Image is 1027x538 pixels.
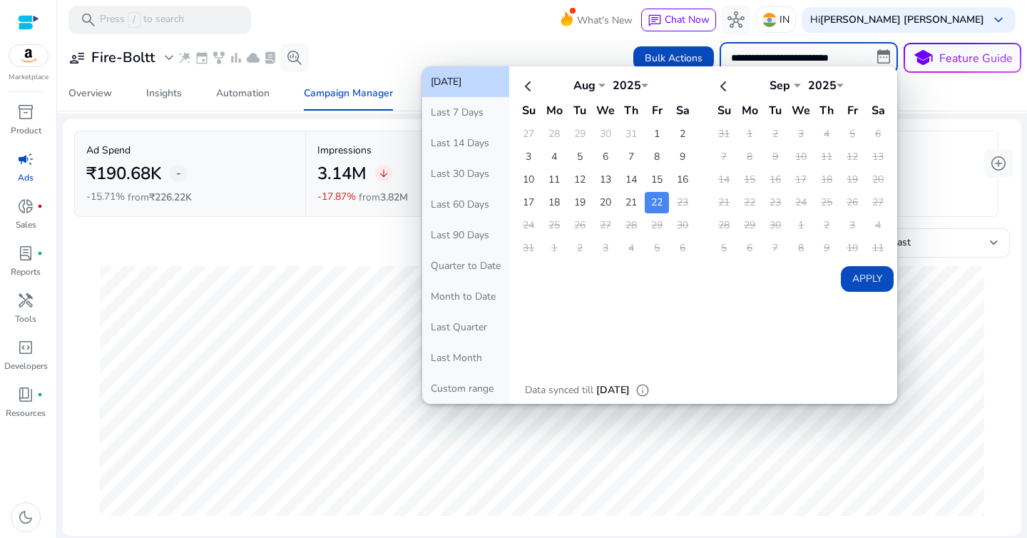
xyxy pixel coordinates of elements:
[422,281,509,312] button: Month to Date
[422,250,509,281] button: Quarter to Date
[17,339,34,356] span: code_blocks
[596,382,630,398] p: [DATE]
[86,192,125,202] p: -15.71%
[37,392,43,397] span: fiber_manual_record
[17,198,34,215] span: donut_small
[606,78,648,93] div: 2025
[577,8,633,33] span: What's New
[525,382,593,398] p: Data synced till
[317,192,356,202] p: -17.87%
[758,78,801,93] div: Sep
[176,165,181,182] span: -
[317,143,525,158] p: Impressions
[68,49,86,66] span: user_attributes
[990,11,1007,29] span: keyboard_arrow_down
[86,143,294,158] p: Ad Spend
[128,12,140,28] span: /
[178,51,192,65] span: wand_stars
[317,163,367,184] h2: 3.14M
[263,51,277,65] span: lab_profile
[286,49,303,66] span: search_insights
[280,44,309,72] button: search_insights
[762,13,777,27] img: in.svg
[801,78,844,93] div: 2025
[6,407,46,420] p: Resources
[86,163,161,184] h2: ₹190.68K
[378,168,389,179] span: arrow_downward
[160,49,178,66] span: expand_more
[380,191,408,204] span: 3.82M
[984,149,1013,178] button: add_circle
[80,11,97,29] span: search
[246,51,260,65] span: cloud
[216,88,270,98] div: Automation
[37,250,43,256] span: fiber_manual_record
[422,128,509,158] button: Last 14 Days
[9,72,48,83] p: Marketplace
[304,88,393,98] div: Campaign Manager
[128,190,192,205] p: from
[939,50,1013,67] p: Feature Guide
[68,88,112,98] div: Overview
[780,7,790,32] p: IN
[422,97,509,128] button: Last 7 Days
[17,292,34,309] span: handyman
[422,158,509,189] button: Last 30 Days
[563,78,606,93] div: Aug
[913,48,934,68] span: school
[4,360,48,372] p: Developers
[422,312,509,342] button: Last Quarter
[422,189,509,220] button: Last 60 Days
[990,155,1007,172] span: add_circle
[37,203,43,209] span: fiber_manual_record
[422,66,509,97] button: [DATE]
[841,266,894,292] button: Apply
[422,342,509,373] button: Last Month
[17,151,34,168] span: campaign
[11,124,41,137] p: Product
[648,14,662,28] span: chat
[635,383,650,397] span: info
[422,220,509,250] button: Last 90 Days
[195,51,209,65] span: event
[665,13,710,26] span: Chat Now
[229,51,243,65] span: bar_chart
[727,11,745,29] span: hub
[17,245,34,262] span: lab_profile
[17,509,34,526] span: dark_mode
[359,190,408,205] p: from
[633,46,714,69] button: Bulk Actions
[16,218,36,231] p: Sales
[100,12,184,28] p: Press to search
[15,313,36,325] p: Tools
[146,88,182,98] div: Insights
[11,265,41,278] p: Reports
[17,386,34,403] span: book_4
[18,171,34,184] p: Ads
[212,51,226,65] span: family_history
[904,43,1021,73] button: schoolFeature Guide
[422,373,509,404] button: Custom range
[641,9,716,31] button: chatChat Now
[91,49,155,66] h3: Fire-Boltt
[645,51,702,66] span: Bulk Actions
[810,15,984,25] p: Hi
[9,45,48,66] img: amazon.svg
[820,13,984,26] b: [PERSON_NAME] [PERSON_NAME]
[17,103,34,121] span: inventory_2
[722,6,750,34] button: hub
[149,191,192,204] span: ₹226.22K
